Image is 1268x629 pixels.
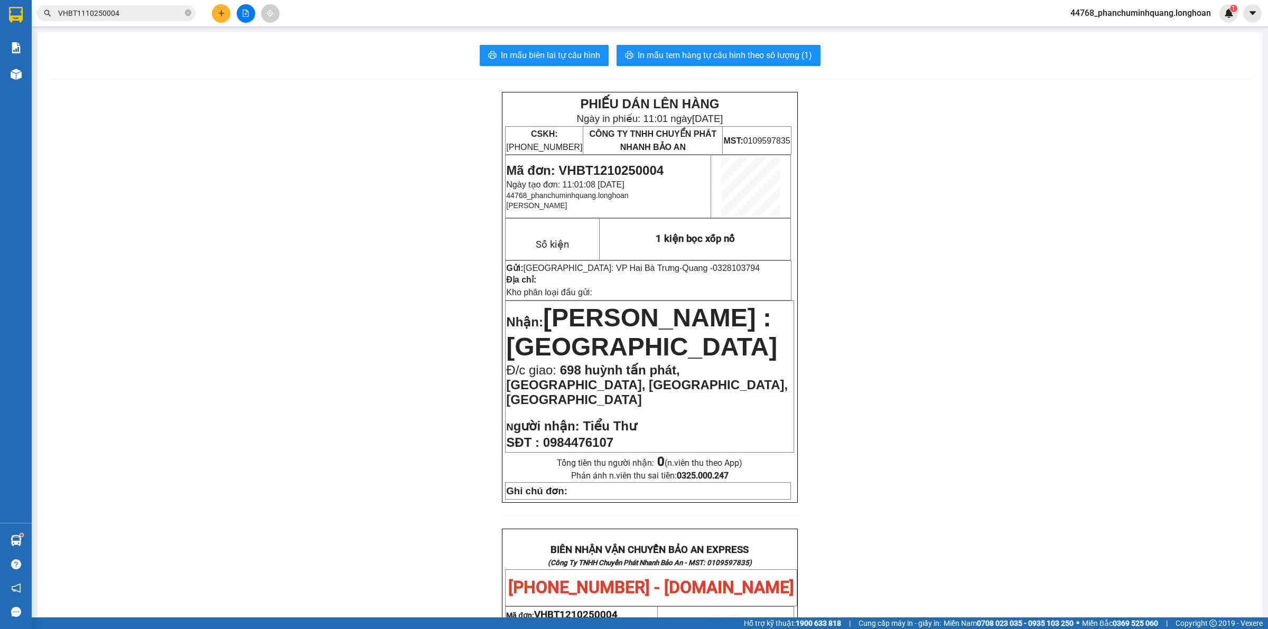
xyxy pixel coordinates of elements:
strong: Địa chỉ: [506,275,536,284]
strong: 1900 633 818 [796,619,841,627]
span: caret-down [1248,8,1257,18]
span: Đ/c giao: [506,363,560,377]
button: printerIn mẫu tem hàng tự cấu hình theo số lượng (1) [617,45,821,66]
span: Cung cấp máy in - giấy in: [859,617,941,629]
span: Mã đơn: [506,611,618,619]
button: plus [212,4,230,23]
img: icon-new-feature [1224,8,1234,18]
strong: (Công Ty TNHH Chuyển Phát Nhanh Bảo An - MST: 0109597835) [548,559,752,567]
sup: 1 [1230,5,1237,12]
strong: 0708 023 035 - 0935 103 250 [977,619,1074,627]
strong: 0325.000.247 [677,471,729,481]
span: [PHONE_NUMBER] [506,129,582,152]
strong: MST: [723,136,743,145]
span: 1 kiện bọc xốp nổ [656,233,735,245]
strong: BIÊN NHẬN VẬN CHUYỂN BẢO AN EXPRESS [551,544,749,556]
strong: CSKH: [531,129,558,138]
span: Số kiện [536,239,569,250]
span: In mẫu tem hàng tự cấu hình theo số lượng (1) [638,49,812,62]
img: warehouse-icon [11,535,22,546]
button: aim [261,4,279,23]
span: file-add [242,10,249,17]
span: aim [266,10,274,17]
span: - [679,264,760,273]
span: In mẫu biên lai tự cấu hình [501,49,600,62]
span: | [1166,617,1168,629]
img: logo-vxr [9,7,23,23]
span: Quang - [682,264,760,273]
span: close-circle [185,10,191,16]
span: plus [218,10,225,17]
span: [DATE] [692,113,723,124]
span: [GEOGRAPHIC_DATA]: VP Hai Bà Trưng [524,264,679,273]
span: printer [625,51,633,61]
span: 1 [1232,5,1235,12]
span: (n.viên thu theo App) [657,458,742,468]
strong: 0369 525 060 [1113,619,1158,627]
span: CÔNG TY TNHH CHUYỂN PHÁT NHANH BẢO AN [589,129,716,152]
span: Ngày in phiếu: 11:01 ngày [576,113,723,124]
span: [PERSON_NAME] [506,201,567,210]
span: 0984476107 [543,435,613,449]
button: caret-down [1243,4,1262,23]
span: Phản ánh n.viên thu sai tiền: [571,471,729,481]
span: 0328103794 [713,264,760,273]
span: close-circle [185,8,191,18]
strong: SĐT : [506,435,539,449]
span: [PHONE_NUMBER] - [DOMAIN_NAME] [508,577,794,597]
span: Nhận: [506,315,543,329]
span: 44768_phanchuminhquang.longhoan [1062,6,1219,20]
strong: PHIẾU DÁN LÊN HÀNG [580,97,719,111]
span: 44768_phanchuminhquang.longhoan [506,191,628,200]
strong: Gửi: [506,264,523,273]
img: warehouse-icon [11,69,22,80]
span: notification [11,583,21,593]
button: file-add [237,4,255,23]
span: Mã đơn: VHBT1210250004 [506,163,664,177]
span: message [11,607,21,617]
span: Kho phân loại đầu gửi: [506,288,592,297]
span: Tiểu Thư [583,419,637,433]
span: VHBT1210250004 [534,609,618,621]
span: | [849,617,851,629]
img: solution-icon [11,42,22,53]
span: gười nhận: [514,419,580,433]
span: 698 huỳnh tấn phát, [GEOGRAPHIC_DATA], [GEOGRAPHIC_DATA], [GEOGRAPHIC_DATA] [506,363,788,407]
strong: 0 [657,454,665,469]
span: copyright [1209,619,1217,627]
span: Tổng tiền thu người nhận: [557,458,742,468]
span: printer [488,51,497,61]
span: search [44,10,51,17]
span: Miền Nam [944,617,1074,629]
span: Miền Bắc [1082,617,1158,629]
span: question-circle [11,559,21,569]
button: printerIn mẫu biên lai tự cấu hình [480,45,609,66]
strong: N [506,421,579,433]
sup: 1 [20,533,23,537]
span: ⚪️ [1076,621,1079,625]
input: Tìm tên, số ĐT hoặc mã đơn [58,7,183,19]
span: 0109597835 [723,136,790,145]
strong: Ghi chú đơn: [506,485,567,496]
span: [PERSON_NAME] : [GEOGRAPHIC_DATA] [506,304,777,361]
span: Hỗ trợ kỹ thuật: [744,617,841,629]
span: Ngày tạo đơn: 11:01:08 [DATE] [506,180,624,189]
